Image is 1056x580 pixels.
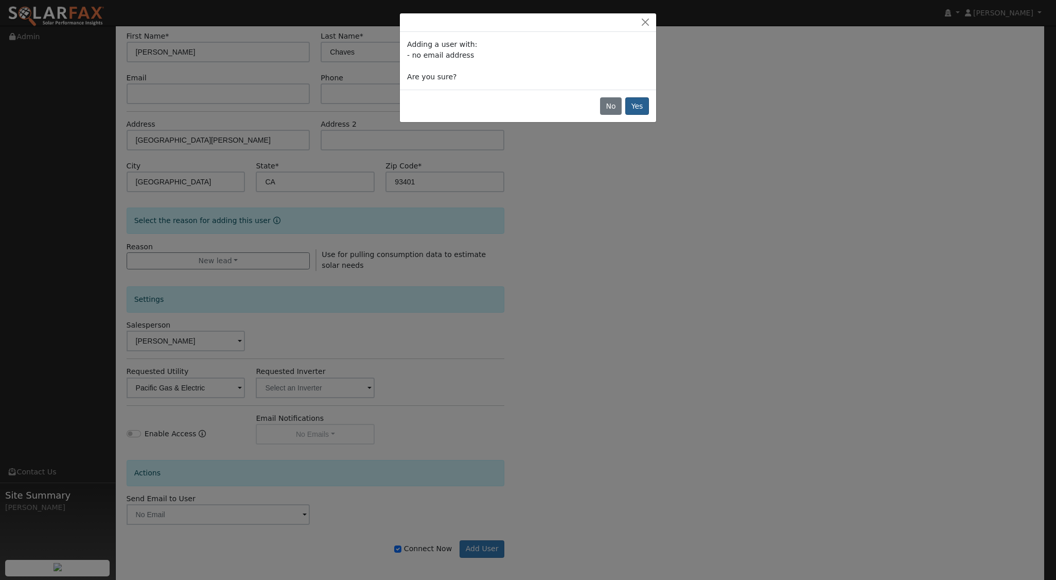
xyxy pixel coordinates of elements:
[625,97,649,115] button: Yes
[407,51,474,59] span: - no email address
[600,97,622,115] button: No
[407,73,456,81] span: Are you sure?
[407,40,477,48] span: Adding a user with:
[638,17,653,28] button: Close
